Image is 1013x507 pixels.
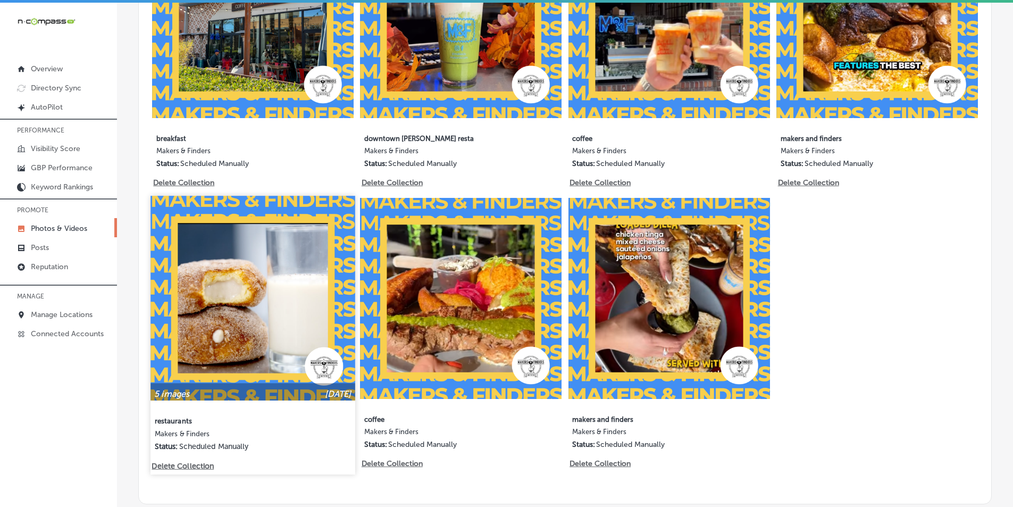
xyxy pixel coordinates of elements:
[31,329,104,338] p: Connected Accounts
[778,178,838,187] p: Delete Collection
[596,159,665,168] p: Scheduled Manually
[31,144,80,153] p: Visibility Score
[31,310,93,319] p: Manage Locations
[155,410,309,429] label: restaurants
[572,440,595,449] p: Status:
[31,64,63,73] p: Overview
[179,442,249,451] p: Scheduled Manually
[572,409,724,428] label: makers and finders
[364,440,387,449] p: Status:
[572,128,724,147] label: coffee
[568,198,770,400] img: Collection thumbnail
[150,196,355,400] img: Collection thumbnail
[570,178,630,187] p: Delete Collection
[180,159,249,168] p: Scheduled Manually
[31,243,49,252] p: Posts
[155,442,178,451] p: Status:
[31,262,68,271] p: Reputation
[156,128,308,147] label: breakfast
[364,409,516,428] label: coffee
[805,159,873,168] p: Scheduled Manually
[31,182,93,192] p: Keyword Rankings
[31,224,87,233] p: Photos & Videos
[152,461,212,470] p: Delete Collection
[17,16,76,27] img: 660ab0bf-5cc7-4cb8-ba1c-48b5ae0f18e60NCTV_CLogo_TV_Black_-500x88.png
[31,103,63,112] p: AutoPilot
[360,198,562,400] img: Collection thumbnail
[156,147,308,159] label: Makers & Finders
[364,428,516,440] label: Makers & Finders
[596,440,665,449] p: Scheduled Manually
[362,178,422,187] p: Delete Collection
[362,459,422,468] p: Delete Collection
[572,428,724,440] label: Makers & Finders
[388,159,457,168] p: Scheduled Manually
[156,159,179,168] p: Status:
[364,147,516,159] label: Makers & Finders
[325,388,351,398] p: [DATE]
[781,147,933,159] label: Makers & Finders
[572,159,595,168] p: Status:
[570,459,630,468] p: Delete Collection
[154,388,189,398] p: 5 images
[781,159,803,168] p: Status:
[781,128,933,147] label: makers and finders
[31,84,81,93] p: Directory Sync
[572,147,724,159] label: Makers & Finders
[153,178,213,187] p: Delete Collection
[364,128,516,147] label: downtown [PERSON_NAME] resta
[364,159,387,168] p: Status:
[388,440,457,449] p: Scheduled Manually
[155,429,309,442] label: Makers & Finders
[31,163,93,172] p: GBP Performance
